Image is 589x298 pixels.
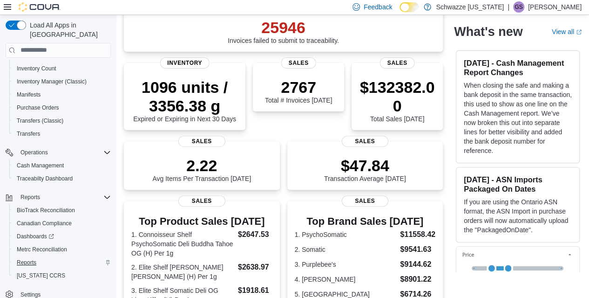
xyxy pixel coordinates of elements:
dt: 1. PsychoSomatic [295,230,397,239]
p: 1096 units / 3356.38 g [131,78,238,115]
h3: Top Product Sales [DATE] [131,216,272,227]
span: BioTrack Reconciliation [17,207,75,214]
span: Operations [20,149,48,156]
button: Purchase Orders [9,101,115,114]
span: Operations [17,147,111,158]
span: Metrc Reconciliation [13,244,111,255]
span: Dashboards [17,233,54,240]
div: Invoices failed to submit to traceability. [228,18,339,44]
button: Traceabilty Dashboard [9,172,115,185]
span: Canadian Compliance [17,220,72,227]
button: BioTrack Reconciliation [9,204,115,217]
span: Transfers (Classic) [13,115,111,126]
p: 2767 [265,78,332,97]
h2: What's new [454,24,522,39]
span: Sales [178,195,225,207]
p: | [508,1,509,13]
span: Washington CCRS [13,270,111,281]
a: Metrc Reconciliation [13,244,71,255]
button: Manifests [9,88,115,101]
span: Transfers (Classic) [17,117,63,125]
svg: External link [576,29,582,35]
h3: Top Brand Sales [DATE] [295,216,436,227]
dd: $9541.63 [400,244,435,255]
dd: $11558.42 [400,229,435,240]
p: When closing the safe and making a bank deposit in the same transaction, this used to show as one... [464,81,572,155]
a: Transfers (Classic) [13,115,67,126]
button: Transfers [9,127,115,140]
a: Reports [13,257,40,268]
button: Inventory Manager (Classic) [9,75,115,88]
span: Manifests [17,91,41,98]
p: Schwazze [US_STATE] [436,1,504,13]
button: Inventory Count [9,62,115,75]
a: Dashboards [9,230,115,243]
button: Metrc Reconciliation [9,243,115,256]
a: Inventory Manager (Classic) [13,76,90,87]
span: Inventory [160,57,210,69]
div: Total Sales [DATE] [359,78,435,123]
span: Sales [281,57,316,69]
span: Load All Apps in [GEOGRAPHIC_DATA] [26,21,111,39]
h3: [DATE] - ASN Imports Packaged On Dates [464,175,572,194]
span: Sales [342,195,388,207]
a: Manifests [13,89,44,100]
dt: 3. Purplebee's [295,260,397,269]
a: [US_STATE] CCRS [13,270,69,281]
button: [US_STATE] CCRS [9,269,115,282]
dt: 1. Connoisseur Shelf PsychoSomatic Deli Buddha Tahoe OG (H) Per 1g [131,230,234,258]
span: Inventory Count [13,63,111,74]
button: Cash Management [9,159,115,172]
span: Sales [178,136,225,147]
button: Canadian Compliance [9,217,115,230]
div: Expired or Expiring in Next 30 Days [131,78,238,123]
a: Cash Management [13,160,68,171]
a: Transfers [13,128,44,139]
span: Dashboards [13,231,111,242]
span: BioTrack Reconciliation [13,205,111,216]
dt: 4. [PERSON_NAME] [295,275,397,284]
span: Reports [17,192,111,203]
span: Canadian Compliance [13,218,111,229]
a: Dashboards [13,231,58,242]
button: Reports [9,256,115,269]
span: Feedback [364,2,392,12]
span: Transfers [13,128,111,139]
p: [PERSON_NAME] [528,1,582,13]
span: Reports [13,257,111,268]
span: Metrc Reconciliation [17,246,67,253]
a: Inventory Count [13,63,60,74]
a: BioTrack Reconciliation [13,205,79,216]
p: $132382.00 [359,78,435,115]
span: [US_STATE] CCRS [17,272,65,279]
input: Dark Mode [399,2,419,12]
a: View allExternal link [552,28,582,35]
span: Traceabilty Dashboard [13,173,111,184]
p: 2.22 [152,156,251,175]
span: Manifests [13,89,111,100]
a: Canadian Compliance [13,218,75,229]
p: 25946 [228,18,339,37]
button: Operations [2,146,115,159]
dd: $1918.61 [238,285,272,296]
span: GS [515,1,522,13]
span: Reports [17,259,36,266]
span: Reports [20,194,40,201]
div: Total # Invoices [DATE] [265,78,332,104]
span: Cash Management [17,162,64,169]
button: Reports [17,192,44,203]
span: Transfers [17,130,40,138]
span: Traceabilty Dashboard [17,175,73,182]
p: If you are using the Ontario ASN format, the ASN Import in purchase orders will now automatically... [464,197,572,235]
span: Cash Management [13,160,111,171]
span: Inventory Count [17,65,56,72]
a: Purchase Orders [13,102,63,113]
span: Inventory Manager (Classic) [17,78,87,85]
dd: $2647.53 [238,229,272,240]
span: Sales [380,57,415,69]
div: Avg Items Per Transaction [DATE] [152,156,251,182]
a: Traceabilty Dashboard [13,173,76,184]
span: Inventory Manager (Classic) [13,76,111,87]
div: Gulzar Sayall [513,1,524,13]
